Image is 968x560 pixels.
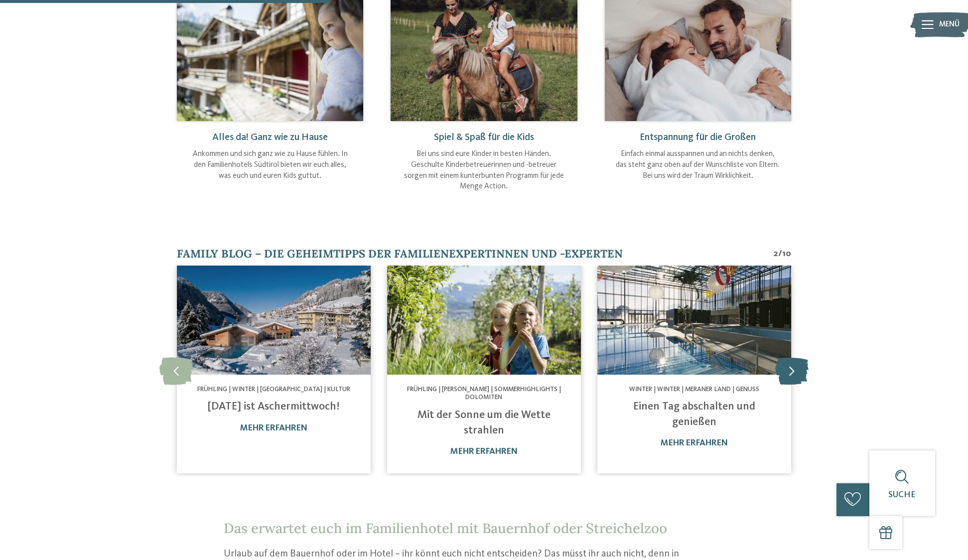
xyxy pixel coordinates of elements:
[597,266,791,375] img: Familienhotel mit Bauernhof: ein Traum wird wahr
[661,439,728,447] a: mehr erfahren
[212,133,328,142] span: Alles da! Ganz wie zu Hause
[177,247,623,261] span: Family Blog – die Geheimtipps der Familienexpertinnen und -experten
[417,410,551,436] a: Mit der Sonne um die Wette strahlen
[778,248,782,261] span: /
[888,491,916,499] span: Suche
[207,401,340,412] a: [DATE] ist Aschermittwoch!
[633,401,755,427] a: Einen Tag abschalten und genießen
[197,386,350,393] span: Frühling | Winter | [GEOGRAPHIC_DATA] | Kultur
[188,149,352,181] p: Ankommen und sich ganz wie zu Hause fühlen. In den Familienhotels Südtirol bieten wir euch alles,...
[224,519,667,537] span: Das erwartet euch im Familienhotel mit Bauernhof oder Streichelzoo
[402,149,566,192] p: Bei uns sind eure Kinder in besten Händen. Geschulte Kinderbetreuerinnen und -betreuer sorgen mit...
[450,447,518,456] a: mehr erfahren
[782,248,791,261] span: 10
[387,266,581,375] img: Familienhotel mit Bauernhof: ein Traum wird wahr
[773,248,778,261] span: 2
[240,424,307,432] a: mehr erfahren
[407,386,561,401] span: Frühling | [PERSON_NAME] | Sommerhighlights | Dolomiten
[177,266,371,375] img: Familienhotel mit Bauernhof: ein Traum wird wahr
[640,133,756,142] span: Entspannung für die Großen
[616,149,780,181] p: Einfach einmal ausspannen und an nichts denken, das steht ganz oben auf der Wunschliste von Elter...
[629,386,759,393] span: Winter | Winter | Meraner Land | Genuss
[434,133,534,142] span: Spiel & Spaß für die Kids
